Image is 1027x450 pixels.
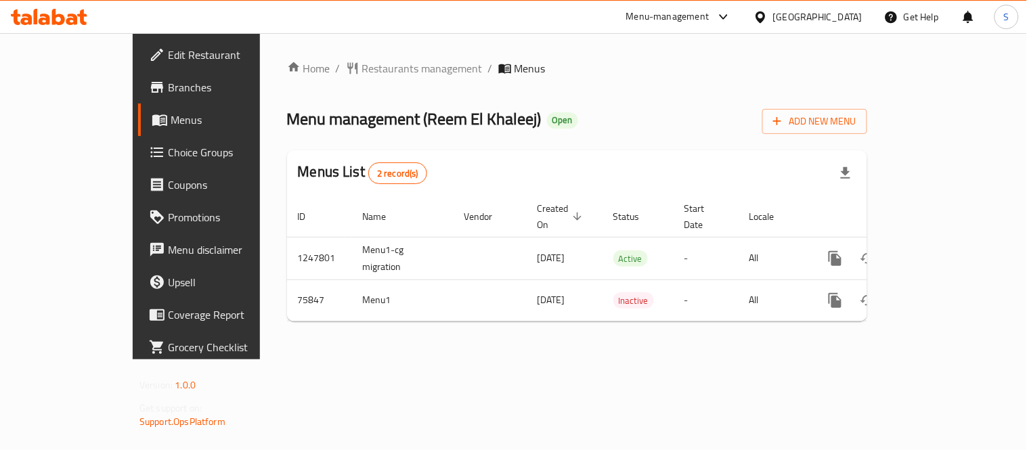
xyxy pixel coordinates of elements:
[613,208,657,225] span: Status
[138,168,304,201] a: Coupons
[138,266,304,298] a: Upsell
[168,339,293,355] span: Grocery Checklist
[538,291,565,309] span: [DATE]
[547,112,578,129] div: Open
[1004,9,1009,24] span: S
[852,242,884,275] button: Change Status
[138,104,304,136] a: Menus
[352,237,454,279] td: Menu1-cg migration
[819,242,852,275] button: more
[168,177,293,193] span: Coupons
[138,331,304,363] a: Grocery Checklist
[138,39,304,71] a: Edit Restaurant
[613,293,654,309] span: Inactive
[171,112,293,128] span: Menus
[538,200,586,233] span: Created On
[138,136,304,168] a: Choice Groups
[362,60,483,76] span: Restaurants management
[138,201,304,233] a: Promotions
[674,237,739,279] td: -
[739,237,808,279] td: All
[829,157,862,189] div: Export file
[352,279,454,321] td: Menu1
[773,113,856,130] span: Add New Menu
[168,79,293,95] span: Branches
[168,144,293,160] span: Choice Groups
[287,60,330,76] a: Home
[175,376,196,394] span: 1.0.0
[762,109,867,134] button: Add New Menu
[613,292,654,309] div: Inactive
[684,200,722,233] span: Start Date
[488,60,493,76] li: /
[138,298,304,331] a: Coverage Report
[464,208,510,225] span: Vendor
[852,284,884,317] button: Change Status
[739,279,808,321] td: All
[613,250,648,267] div: Active
[298,208,324,225] span: ID
[773,9,862,24] div: [GEOGRAPHIC_DATA]
[287,196,960,321] table: enhanced table
[808,196,960,238] th: Actions
[287,104,542,134] span: Menu management ( Reem El Khaleej )
[139,376,173,394] span: Version:
[287,237,352,279] td: 1247801
[139,413,225,430] a: Support.OpsPlatform
[138,233,304,266] a: Menu disclaimer
[139,399,202,417] span: Get support on:
[626,9,709,25] div: Menu-management
[298,162,427,184] h2: Menus List
[346,60,483,76] a: Restaurants management
[547,114,578,126] span: Open
[515,60,546,76] span: Menus
[138,71,304,104] a: Branches
[674,279,739,321] td: -
[168,47,293,63] span: Edit Restaurant
[168,242,293,258] span: Menu disclaimer
[287,60,867,76] nav: breadcrumb
[168,274,293,290] span: Upsell
[287,279,352,321] td: 75847
[363,208,404,225] span: Name
[538,249,565,267] span: [DATE]
[168,209,293,225] span: Promotions
[336,60,341,76] li: /
[613,251,648,267] span: Active
[749,208,792,225] span: Locale
[369,167,427,180] span: 2 record(s)
[168,307,293,323] span: Coverage Report
[819,284,852,317] button: more
[368,162,427,184] div: Total records count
